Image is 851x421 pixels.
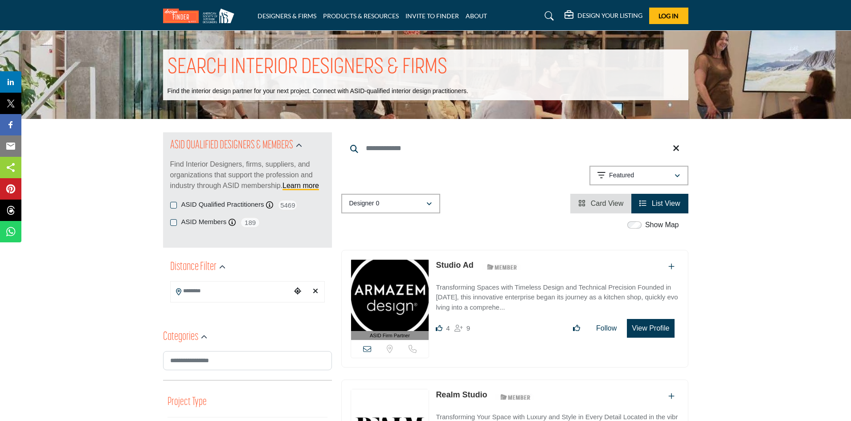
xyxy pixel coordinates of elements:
h5: DESIGN YOUR LISTING [577,12,642,20]
div: Choose your current location [291,282,304,301]
div: DESIGN YOUR LISTING [565,11,642,21]
button: Like listing [567,319,586,337]
div: Followers [454,323,470,334]
button: Featured [589,166,688,185]
img: Site Logo [163,8,239,23]
a: Transforming Spaces with Timeless Design and Technical Precision Founded in [DATE], this innovati... [436,277,679,313]
p: Studio Ad [436,259,473,271]
button: Follow [590,319,622,337]
a: View Card [578,200,623,207]
input: Search Keyword [341,138,688,159]
li: List View [631,194,688,213]
label: ASID Members [181,217,227,227]
span: Card View [591,200,624,207]
p: Transforming Spaces with Timeless Design and Technical Precision Founded in [DATE], this innovati... [436,282,679,313]
input: ASID Members checkbox [170,219,177,226]
button: Project Type [168,394,207,411]
div: Clear search location [309,282,322,301]
span: ASID Firm Partner [370,332,410,339]
h2: ASID QUALIFIED DESIGNERS & MEMBERS [170,138,293,154]
i: Likes [436,325,442,331]
a: ABOUT [466,12,487,20]
a: INVITE TO FINDER [405,12,459,20]
h2: Distance Filter [170,259,217,275]
input: ASID Qualified Practitioners checkbox [170,202,177,208]
a: Add To List [668,392,675,400]
p: Featured [609,171,634,180]
span: 9 [466,324,470,332]
li: Card View [570,194,631,213]
button: Designer 0 [341,194,440,213]
img: Studio Ad [351,260,429,331]
a: Realm Studio [436,390,487,399]
button: Log In [649,8,688,24]
h1: SEARCH INTERIOR DESIGNERS & FIRMS [168,54,447,82]
a: Learn more [282,182,319,189]
span: 4 [446,324,450,332]
span: Log In [659,12,679,20]
a: ASID Firm Partner [351,260,429,340]
a: Search [536,9,560,23]
label: Show Map [645,220,679,230]
label: ASID Qualified Practitioners [181,200,264,210]
span: 189 [240,217,260,228]
span: 5469 [278,200,298,211]
a: Studio Ad [436,261,473,270]
input: Search Category [163,351,332,370]
p: Find the interior design partner for your next project. Connect with ASID-qualified interior desi... [168,87,468,96]
img: ASID Members Badge Icon [495,391,536,402]
img: ASID Members Badge Icon [482,262,522,273]
p: Find Interior Designers, firms, suppliers, and organizations that support the profession and indu... [170,159,325,191]
a: DESIGNERS & FIRMS [258,12,316,20]
a: View List [639,200,680,207]
a: Add To List [668,263,675,270]
input: Search Location [171,282,291,300]
button: View Profile [627,319,674,338]
h2: Categories [163,329,198,345]
span: List View [652,200,680,207]
p: Realm Studio [436,389,487,401]
a: PRODUCTS & RESOURCES [323,12,399,20]
p: Designer 0 [349,199,380,208]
